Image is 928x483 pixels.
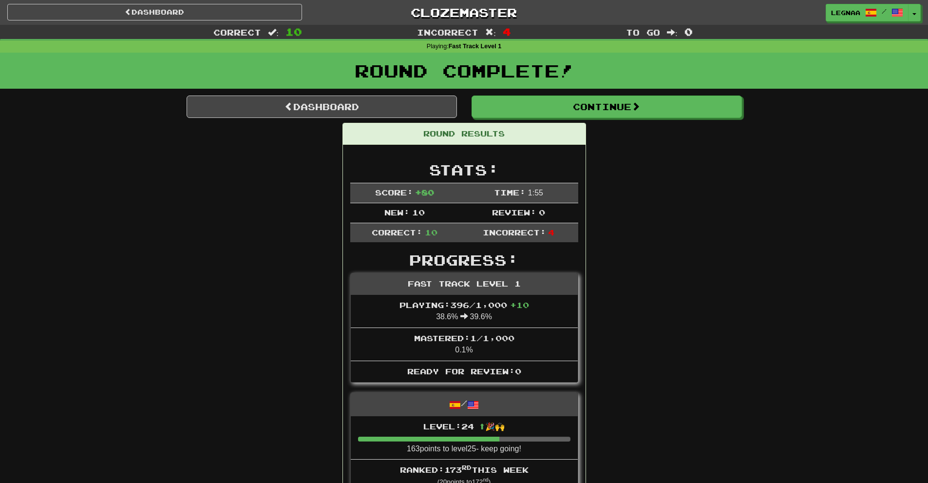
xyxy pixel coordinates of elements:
[826,4,909,21] a: Legnaa /
[626,27,660,37] span: To go
[412,208,425,217] span: 10
[503,26,511,38] span: 4
[417,27,478,37] span: Incorrect
[449,43,502,50] strong: Fast Track Level 1
[528,189,543,197] span: 1 : 55
[539,208,545,217] span: 0
[483,228,546,237] span: Incorrect:
[187,96,457,118] a: Dashboard
[351,328,578,361] li: 0.1%
[474,422,505,431] span: ⬆🎉🙌
[494,188,526,197] span: Time:
[492,208,536,217] span: Review:
[415,188,434,197] span: + 80
[351,273,578,295] div: Fast Track Level 1
[213,27,261,37] span: Correct
[667,28,678,37] span: :
[472,96,742,118] button: Continue
[268,28,279,37] span: :
[548,228,554,237] span: 4
[462,464,472,471] sup: rd
[510,300,529,309] span: + 10
[414,333,514,343] span: Mastered: 1 / 1,000
[399,300,529,309] span: Playing: 396 / 1,000
[285,26,302,38] span: 10
[400,465,529,474] span: Ranked: 173 this week
[350,162,578,178] h2: Stats:
[351,416,578,460] li: 163 points to level 25 - keep going!
[3,61,925,80] h1: Round Complete!
[372,228,422,237] span: Correct:
[350,252,578,268] h2: Progress:
[375,188,413,197] span: Score:
[882,8,887,15] span: /
[384,208,410,217] span: New:
[831,8,860,17] span: Legnaa
[425,228,437,237] span: 10
[343,123,586,145] div: Round Results
[351,295,578,328] li: 38.6% 39.6%
[351,393,578,416] div: /
[684,26,693,38] span: 0
[7,4,302,20] a: Dashboard
[407,367,521,376] span: Ready for Review: 0
[317,4,611,21] a: Clozemaster
[485,28,496,37] span: :
[483,477,488,483] sup: nd
[423,422,505,431] span: Level: 24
